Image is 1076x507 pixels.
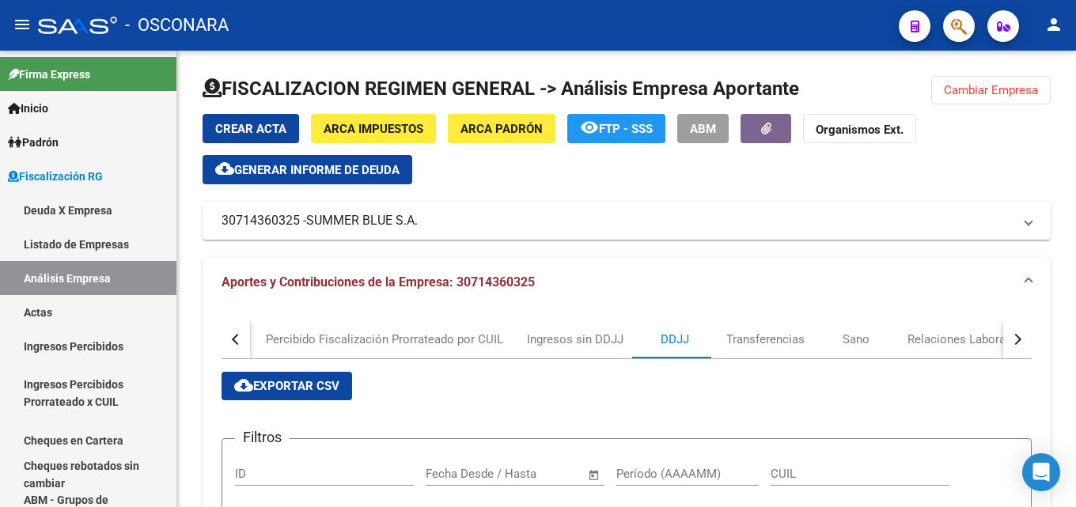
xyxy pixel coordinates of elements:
[661,331,689,348] div: DDJJ
[726,331,805,348] div: Transferencias
[234,379,339,393] span: Exportar CSV
[1044,15,1063,34] mat-icon: person
[203,114,299,143] button: Crear Acta
[235,426,290,448] h3: Filtros
[203,202,1051,240] mat-expansion-panel-header: 30714360325 -SUMMER BLUE S.A.
[816,123,904,137] strong: Organismos Ext.
[460,122,543,136] span: ARCA Padrón
[803,114,916,143] button: Organismos Ext.
[311,114,436,143] button: ARCA Impuestos
[234,163,400,177] span: Generar informe de deuda
[448,114,555,143] button: ARCA Padrón
[527,331,623,348] div: Ingresos sin DDJJ
[222,372,352,400] button: Exportar CSV
[580,118,599,137] mat-icon: remove_red_eye
[8,66,90,83] span: Firma Express
[944,83,1038,97] span: Cambiar Empresa
[8,134,59,151] span: Padrón
[324,122,423,136] span: ARCA Impuestos
[234,376,253,395] mat-icon: cloud_download
[426,467,490,481] input: Fecha inicio
[504,467,581,481] input: Fecha fin
[843,331,870,348] div: Sano
[215,122,286,136] span: Crear Acta
[690,122,716,136] span: ABM
[8,100,48,117] span: Inicio
[203,155,412,184] button: Generar informe de deuda
[266,331,503,348] div: Percibido Fiscalización Prorrateado por CUIL
[306,212,418,229] span: SUMMER BLUE S.A.
[931,76,1051,104] button: Cambiar Empresa
[13,15,32,34] mat-icon: menu
[1022,453,1060,491] div: Open Intercom Messenger
[203,76,799,101] h1: FISCALIZACION REGIMEN GENERAL -> Análisis Empresa Aportante
[222,274,535,289] span: Aportes y Contribuciones de la Empresa: 30714360325
[907,331,1021,348] div: Relaciones Laborales
[8,168,103,185] span: Fiscalización RG
[215,159,234,178] mat-icon: cloud_download
[203,257,1051,308] mat-expansion-panel-header: Aportes y Contribuciones de la Empresa: 30714360325
[125,8,229,43] span: - OSCONARA
[222,212,1013,229] mat-panel-title: 30714360325 -
[599,122,653,136] span: FTP - SSS
[567,114,665,143] button: FTP - SSS
[585,466,604,484] button: Open calendar
[677,114,729,143] button: ABM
